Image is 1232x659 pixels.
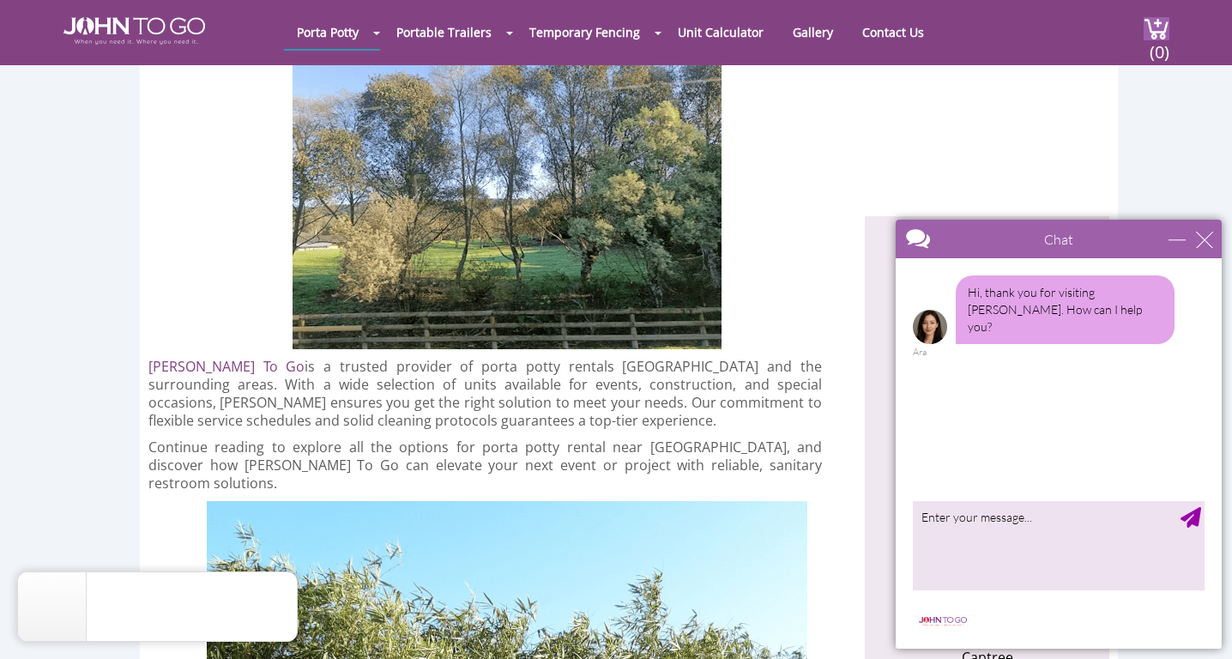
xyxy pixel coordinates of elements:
[284,15,371,49] a: Porta Potty
[293,27,722,349] img: porta potty near Riverhead for rent
[1149,27,1169,63] span: (0)
[780,15,846,49] a: Gallery
[148,357,305,376] a: [PERSON_NAME] To Go
[383,15,504,49] a: Portable Trailers
[148,438,822,493] p: Continue reading to explore all the options for porta potty rental near [GEOGRAPHIC_DATA], and di...
[665,15,776,49] a: Unit Calculator
[882,216,1092,277] h2: Areas We Service Near [GEOGRAPHIC_DATA]
[148,358,822,430] p: is a trusted provider of porta potty rentals [GEOGRAPHIC_DATA] and the surrounding areas. With a ...
[63,17,205,45] img: JOHN to go
[849,15,937,49] a: Contact Us
[1144,17,1169,40] img: cart a
[516,15,653,49] a: Temporary Fencing
[885,209,1232,659] iframe: Live Chat Box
